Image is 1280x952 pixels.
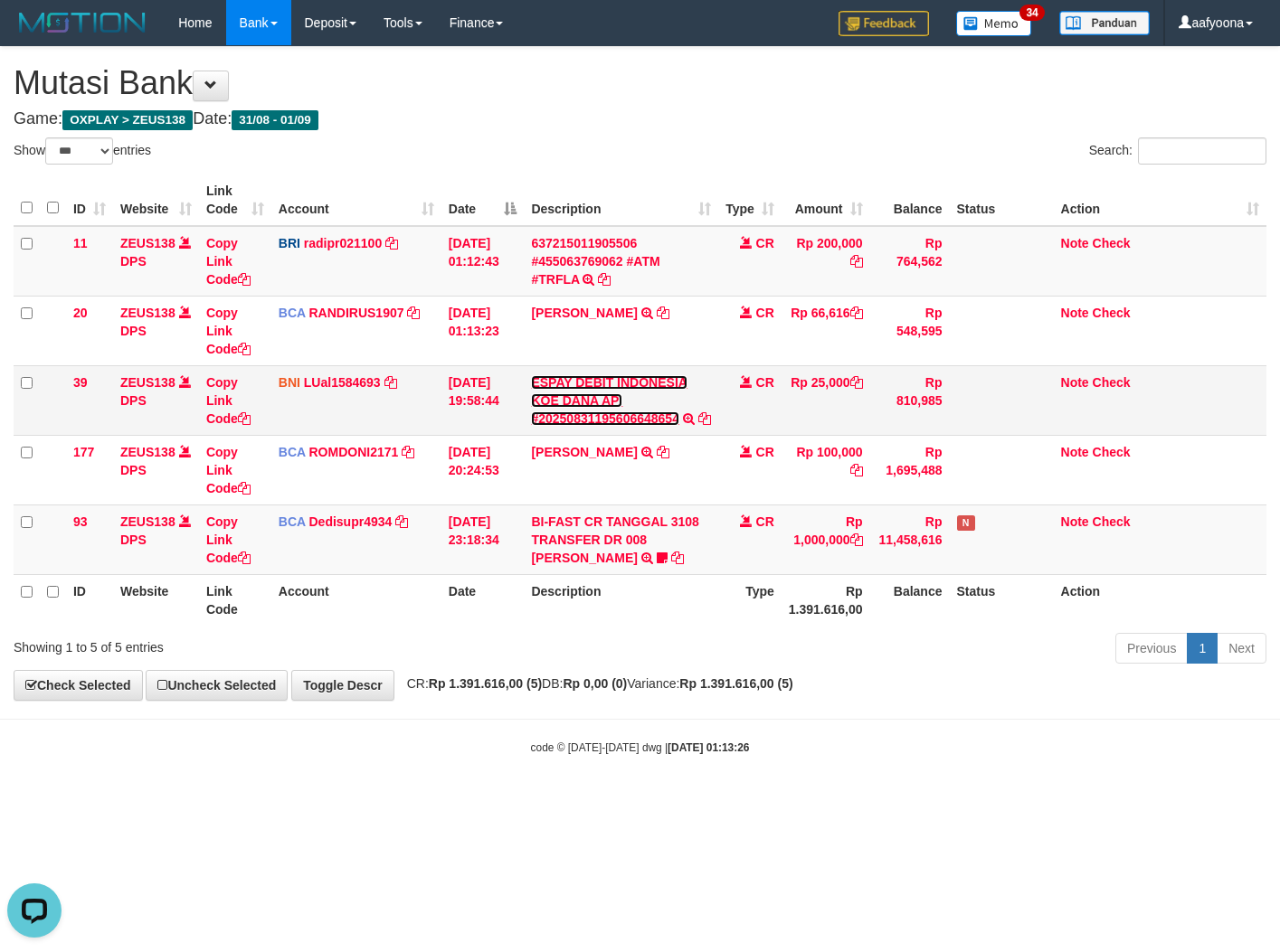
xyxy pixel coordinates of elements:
[1093,445,1131,459] a: Check
[7,7,62,61] button: Open LiveChat chat widget
[782,174,870,226] th: Amount: activate to sort column ascending
[782,504,870,574] td: Rp 1,000,000
[304,236,382,250] a: radipr021100
[850,306,863,320] a: Copy Rp 66,616 to clipboard
[531,514,698,565] a: BI-FAST CR TANGGAL 3108 TRANSFER DR 008 [PERSON_NAME]
[206,375,251,426] a: Copy Link Code
[113,435,199,504] td: DPS
[271,174,441,226] th: Account: activate to sort column ascending
[668,741,749,754] strong: [DATE] 01:13:26
[756,375,774,390] span: CR
[73,306,88,320] span: 20
[14,631,520,656] div: Showing 1 to 5 of 5 entries
[870,296,950,365] td: Rp 548,595
[14,65,1266,101] h1: Mutasi Bank
[850,533,863,547] a: Copy Rp 1,000,000 to clipboard
[73,375,88,390] span: 39
[956,11,1032,36] img: Button%20Memo.svg
[62,110,193,130] span: OXPLAY > ZEUS138
[1054,174,1266,226] th: Action: activate to sort column ascending
[279,375,300,390] span: BNI
[279,306,306,320] span: BCA
[657,445,669,459] a: Copy ABDUL GAFUR to clipboard
[441,296,525,365] td: [DATE] 01:13:23
[950,174,1054,226] th: Status
[1093,306,1131,320] a: Check
[957,515,975,531] span: Has Note
[308,445,398,459] a: ROMDONI2171
[531,445,637,459] a: [PERSON_NAME]
[531,236,659,287] a: 637215011905506 #455063769062 #ATM #TRFLA
[45,137,113,165] select: Showentries
[756,306,774,320] span: CR
[113,504,199,574] td: DPS
[113,174,199,226] th: Website: activate to sort column ascending
[1115,633,1188,664] a: Previous
[850,375,863,390] a: Copy Rp 25,000 to clipboard
[1187,633,1218,664] a: 1
[14,110,1266,128] h4: Game: Date:
[402,445,414,459] a: Copy ROMDONI2171 to clipboard
[718,174,782,226] th: Type: activate to sort column ascending
[429,676,542,691] strong: Rp 1.391.616,00 (5)
[206,306,251,356] a: Copy Link Code
[531,741,750,754] small: code © [DATE]-[DATE] dwg |
[1061,236,1089,250] a: Note
[279,445,306,459] span: BCA
[232,110,318,130] span: 31/08 - 01/09
[782,435,870,504] td: Rp 100,000
[1061,306,1089,320] a: Note
[120,306,175,320] a: ZEUS138
[950,574,1054,626] th: Status
[850,463,863,477] a: Copy Rp 100,000 to clipboard
[291,670,394,701] a: Toggle Descr
[657,306,669,320] a: Copy TENNY SETIAWAN to clipboard
[1138,137,1266,165] input: Search:
[199,174,271,226] th: Link Code: activate to sort column ascending
[113,296,199,365] td: DPS
[698,411,711,426] a: Copy ESPAY DEBIT INDONESIA KOE DANA API #20250831195606648654 to clipboard
[14,137,151,165] label: Show entries
[279,236,300,250] span: BRI
[146,670,288,701] a: Uncheck Selected
[66,574,113,626] th: ID
[870,574,950,626] th: Balance
[756,445,774,459] span: CR
[441,226,525,297] td: [DATE] 01:12:43
[671,551,684,565] a: Copy BI-FAST CR TANGGAL 3108 TRANSFER DR 008 TOTO TAUFIK HIDAYA to clipboard
[385,236,398,250] a: Copy radipr021100 to clipboard
[73,445,94,459] span: 177
[279,514,306,529] span: BCA
[206,514,251,565] a: Copy Link Code
[113,574,199,626] th: Website
[113,226,199,297] td: DPS
[206,445,251,495] a: Copy Link Code
[756,236,774,250] span: CR
[1093,375,1131,390] a: Check
[441,435,525,504] td: [DATE] 20:24:53
[73,514,88,529] span: 93
[782,365,870,435] td: Rp 25,000
[66,174,113,226] th: ID: activate to sort column ascending
[407,306,420,320] a: Copy RANDIRUS1907 to clipboard
[1061,445,1089,459] a: Note
[73,236,88,250] span: 11
[384,375,397,390] a: Copy LUal1584693 to clipboard
[756,514,774,529] span: CR
[1217,633,1266,664] a: Next
[870,226,950,297] td: Rp 764,562
[1061,375,1089,390] a: Note
[1093,236,1131,250] a: Check
[441,504,525,574] td: [DATE] 23:18:34
[1054,574,1266,626] th: Action
[679,676,792,691] strong: Rp 1.391.616,00 (5)
[308,306,403,320] a: RANDIRUS1907
[782,296,870,365] td: Rp 66,616
[531,306,637,320] a: [PERSON_NAME]
[563,676,627,691] strong: Rp 0,00 (0)
[120,514,175,529] a: ZEUS138
[782,226,870,297] td: Rp 200,000
[531,375,687,426] a: ESPAY DEBIT INDONESIA KOE DANA API #20250831195606648654
[598,272,611,287] a: Copy 637215011905506 #455063769062 #ATM #TRFLA to clipboard
[524,174,717,226] th: Description: activate to sort column ascending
